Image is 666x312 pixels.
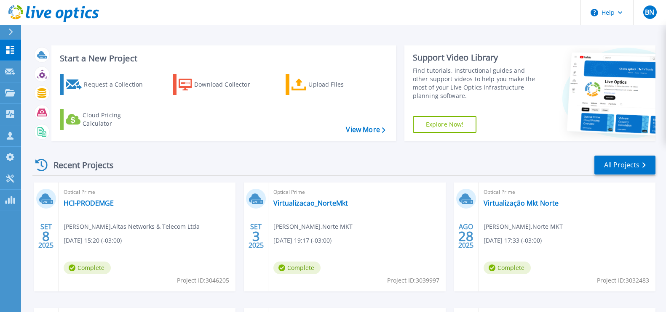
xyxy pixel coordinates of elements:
div: AGO 2025 [458,221,474,251]
span: 3 [252,233,260,240]
a: Request a Collection [60,74,154,95]
span: [PERSON_NAME] , Norte MKT [273,222,353,231]
h3: Start a New Project [60,54,385,63]
div: Request a Collection [84,76,151,93]
a: Virtualizacao_NorteMkt [273,199,348,207]
span: Project ID: 3032483 [597,276,649,285]
div: SET 2025 [248,221,264,251]
a: View More [346,126,385,134]
span: 8 [42,233,50,240]
a: All Projects [594,156,655,175]
span: Complete [64,262,111,274]
a: Cloud Pricing Calculator [60,109,154,130]
a: Explore Now! [413,116,477,133]
span: Optical Prime [64,188,230,197]
span: [PERSON_NAME] , Norte MKT [484,222,563,231]
span: Project ID: 3039997 [387,276,439,285]
div: SET 2025 [38,221,54,251]
div: Download Collector [194,76,262,93]
a: HCI-PRODEMGE [64,199,114,207]
span: [DATE] 19:17 (-03:00) [273,236,332,245]
a: Download Collector [173,74,267,95]
div: Find tutorials, instructional guides and other support videos to help you make the most of your L... [413,66,539,100]
div: Support Video Library [413,52,539,63]
span: 28 [458,233,473,240]
span: Optical Prime [273,188,440,197]
div: Upload Files [308,76,376,93]
span: [DATE] 17:33 (-03:00) [484,236,542,245]
a: Upload Files [286,74,380,95]
span: BN [645,9,654,16]
div: Recent Projects [32,155,125,175]
span: Complete [273,262,321,274]
span: Complete [484,262,531,274]
span: Project ID: 3046205 [177,276,229,285]
span: Optical Prime [484,188,650,197]
div: Cloud Pricing Calculator [83,111,150,128]
span: [PERSON_NAME] , Altas Networks & Telecom Ltda [64,222,200,231]
a: Virtualização Mkt Norte [484,199,559,207]
span: [DATE] 15:20 (-03:00) [64,236,122,245]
